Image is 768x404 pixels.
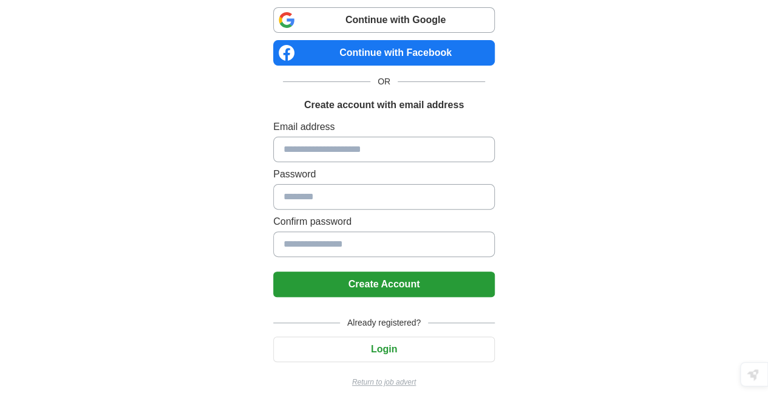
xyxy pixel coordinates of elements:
[340,317,428,329] span: Already registered?
[273,377,495,388] a: Return to job advert
[370,75,398,88] span: OR
[273,272,495,297] button: Create Account
[273,214,495,229] label: Confirm password
[273,120,495,134] label: Email address
[273,167,495,182] label: Password
[304,98,464,112] h1: Create account with email address
[273,344,495,354] a: Login
[273,337,495,362] button: Login
[273,40,495,66] a: Continue with Facebook
[273,7,495,33] a: Continue with Google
